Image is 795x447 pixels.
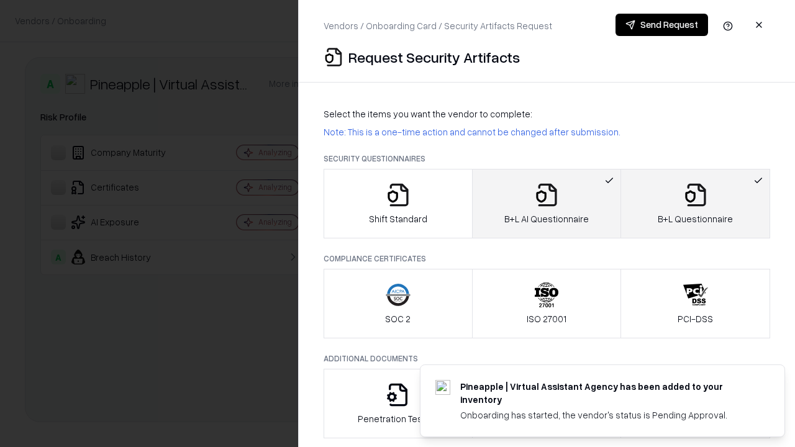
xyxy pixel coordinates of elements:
button: ISO 27001 [472,269,622,338]
p: ISO 27001 [527,312,566,325]
button: SOC 2 [324,269,473,338]
p: B+L Questionnaire [658,212,733,225]
button: B+L AI Questionnaire [472,169,622,238]
p: SOC 2 [385,312,411,325]
img: trypineapple.com [435,380,450,395]
div: Onboarding has started, the vendor's status is Pending Approval. [460,409,755,422]
p: Request Security Artifacts [348,47,520,67]
button: Shift Standard [324,169,473,238]
p: B+L AI Questionnaire [504,212,589,225]
p: Penetration Testing [358,412,438,425]
div: Pineapple | Virtual Assistant Agency has been added to your inventory [460,380,755,406]
p: Select the items you want the vendor to complete: [324,107,770,120]
p: PCI-DSS [678,312,713,325]
button: PCI-DSS [620,269,770,338]
p: Note: This is a one-time action and cannot be changed after submission. [324,125,770,138]
button: Send Request [616,14,708,36]
p: Shift Standard [369,212,427,225]
p: Compliance Certificates [324,253,770,264]
p: Vendors / Onboarding Card / Security Artifacts Request [324,19,552,32]
button: B+L Questionnaire [620,169,770,238]
p: Security Questionnaires [324,153,770,164]
button: Penetration Testing [324,369,473,438]
p: Additional Documents [324,353,770,364]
